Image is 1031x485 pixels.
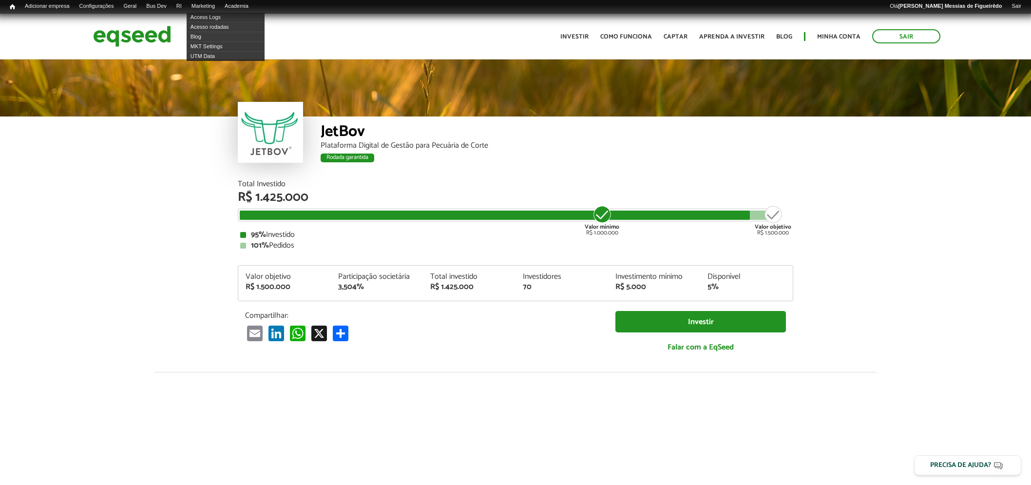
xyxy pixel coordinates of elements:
a: Sair [1007,2,1026,10]
strong: 101% [251,239,269,252]
div: R$ 1.500.000 [246,283,324,291]
div: Investido [240,231,791,239]
a: RI [172,2,187,10]
div: 3,504% [338,283,416,291]
a: X [309,325,329,341]
div: R$ 1.500.000 [755,205,791,236]
a: Bus Dev [141,2,172,10]
a: Configurações [75,2,119,10]
a: LinkedIn [267,325,286,341]
a: Access Logs [187,12,265,22]
a: Geral [118,2,141,10]
a: Blog [776,34,792,40]
div: Total investido [430,273,508,281]
a: Compartilhar [331,325,350,341]
div: Participação societária [338,273,416,281]
p: Compartilhar: [245,311,601,320]
div: Investidores [523,273,601,281]
span: Início [10,3,15,10]
a: Marketing [187,2,220,10]
a: Investir [615,311,786,333]
div: 70 [523,283,601,291]
div: R$ 1.000.000 [584,205,620,236]
div: Valor objetivo [246,273,324,281]
div: R$ 1.425.000 [238,191,793,204]
a: Investir [560,34,589,40]
a: Sair [872,29,940,43]
a: Email [245,325,265,341]
div: Rodada garantida [321,154,374,162]
a: Academia [220,2,253,10]
div: Plataforma Digital de Gestão para Pecuária de Corte [321,142,793,150]
a: Como funciona [600,34,652,40]
a: Olá[PERSON_NAME] Messias de Figueirêdo [885,2,1007,10]
a: Início [5,2,20,12]
a: Aprenda a investir [699,34,764,40]
strong: [PERSON_NAME] Messias de Figueirêdo [898,3,1002,9]
div: Pedidos [240,242,791,250]
div: Total Investido [238,180,793,188]
img: EqSeed [93,23,171,49]
a: WhatsApp [288,325,307,341]
div: 5% [707,283,785,291]
a: Adicionar empresa [20,2,75,10]
a: Captar [664,34,687,40]
strong: Valor objetivo [755,222,791,232]
div: Disponível [707,273,785,281]
strong: 95% [251,228,266,241]
a: Minha conta [817,34,860,40]
div: JetBov [321,124,793,142]
strong: Valor mínimo [585,222,619,232]
div: R$ 5.000 [615,283,693,291]
div: Investimento mínimo [615,273,693,281]
div: R$ 1.425.000 [430,283,508,291]
a: Falar com a EqSeed [615,337,786,357]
